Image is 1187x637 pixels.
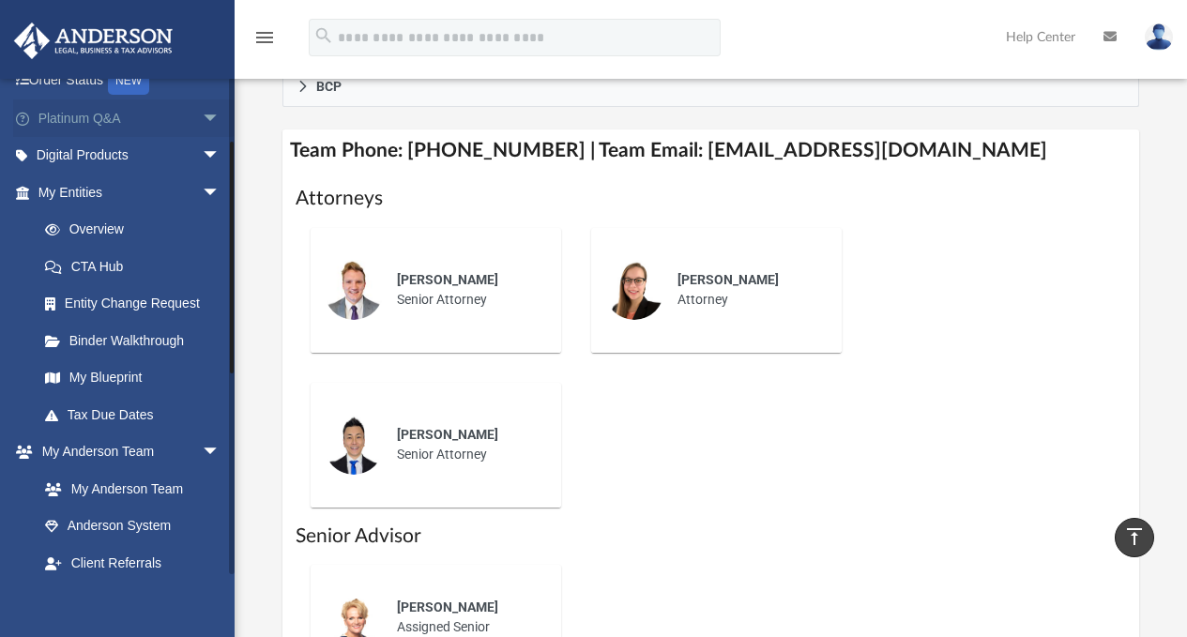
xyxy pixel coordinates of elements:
img: Anderson Advisors Platinum Portal [8,23,178,59]
span: [PERSON_NAME] [397,599,498,614]
a: Digital Productsarrow_drop_down [13,137,249,174]
i: menu [253,26,276,49]
span: BCP [316,80,342,93]
a: Entity Change Request [26,285,249,323]
span: arrow_drop_down [202,174,239,212]
h1: Senior Advisor [296,523,1127,550]
a: menu [253,36,276,49]
span: [PERSON_NAME] [397,427,498,442]
a: My Entitiesarrow_drop_down [13,174,249,211]
img: thumbnail [604,260,664,320]
span: arrow_drop_down [202,433,239,472]
span: arrow_drop_down [202,99,239,138]
span: [PERSON_NAME] [397,272,498,287]
img: thumbnail [324,415,384,475]
div: Attorney [664,257,829,323]
i: vertical_align_top [1123,525,1146,548]
a: My Anderson Team [26,470,230,508]
h4: Team Phone: [PHONE_NUMBER] | Team Email: [EMAIL_ADDRESS][DOMAIN_NAME] [282,129,1140,172]
h1: Attorneys [296,185,1127,212]
div: NEW [108,67,149,95]
a: Binder Walkthrough [26,322,249,359]
a: Tax Due Dates [26,396,249,433]
div: Senior Attorney [384,412,548,478]
a: My Anderson Teamarrow_drop_down [13,433,239,471]
a: CTA Hub [26,248,249,285]
a: My Blueprint [26,359,239,397]
img: User Pic [1145,23,1173,51]
i: search [313,25,334,46]
a: Anderson System [26,508,239,545]
a: vertical_align_top [1115,518,1154,557]
a: BCP [282,67,1140,107]
span: arrow_drop_down [202,137,239,175]
a: Overview [26,211,249,249]
a: Client Referrals [26,544,239,582]
span: [PERSON_NAME] [677,272,779,287]
img: thumbnail [324,260,384,320]
a: Platinum Q&Aarrow_drop_down [13,99,249,137]
div: Senior Attorney [384,257,548,323]
a: Order StatusNEW [13,62,249,100]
